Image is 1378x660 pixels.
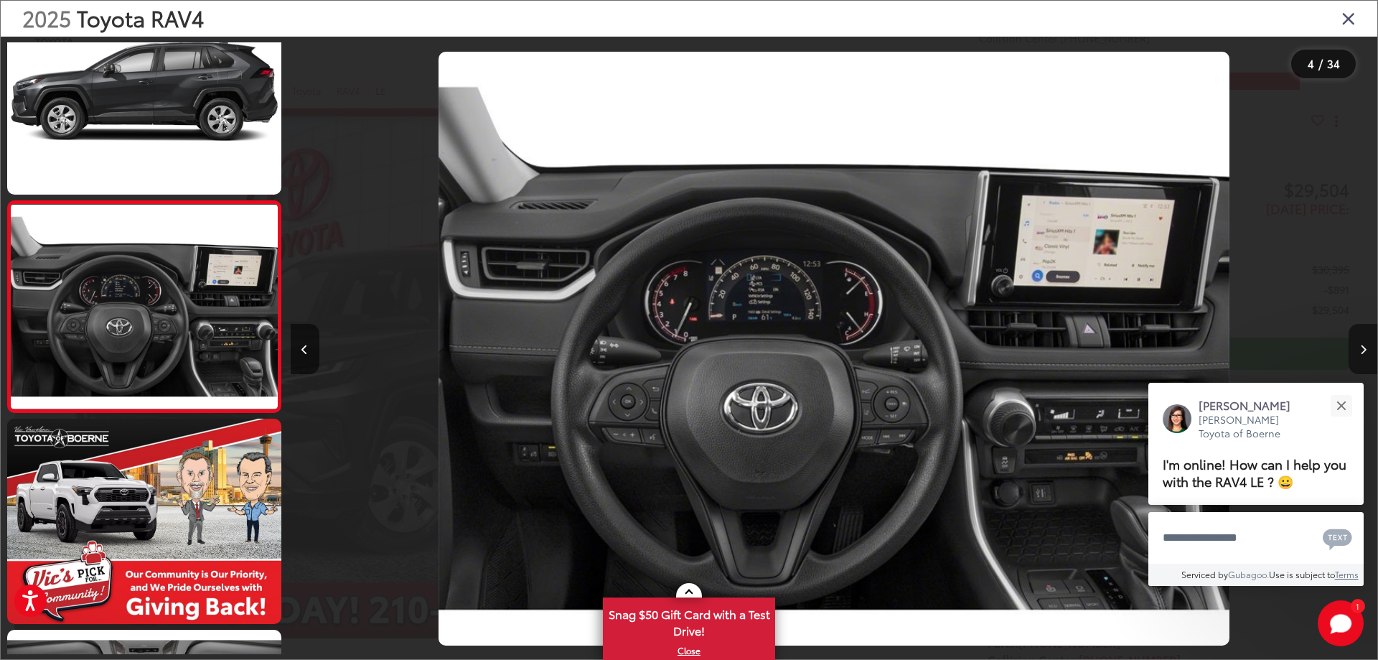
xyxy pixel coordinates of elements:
img: 2025 Toyota RAV4 LE [439,52,1230,646]
textarea: Type your message [1148,512,1364,564]
span: 2025 [22,2,71,33]
span: / [1317,59,1324,69]
svg: Start Chat [1318,600,1364,646]
span: Use is subject to [1269,568,1335,580]
a: Terms [1335,568,1359,580]
p: [PERSON_NAME] Toyota of Boerne [1199,413,1305,441]
span: Serviced by [1181,568,1228,580]
span: Snag $50 Gift Card with a Test Drive! [604,599,774,643]
button: Toggle Chat Window [1318,600,1364,646]
span: 34 [1327,55,1340,71]
span: Toyota RAV4 [77,2,204,33]
span: 4 [1308,55,1314,71]
span: I'm online! How can I help you with the RAV4 LE ? 😀 [1163,454,1346,491]
button: Next image [1349,324,1377,374]
img: 2025 Toyota RAV4 LE [8,205,280,409]
a: Gubagoo. [1228,568,1269,580]
p: [PERSON_NAME] [1199,397,1305,413]
span: 1 [1356,603,1359,609]
button: Close [1326,390,1356,421]
i: Close gallery [1341,9,1356,27]
img: 2025 Toyota RAV4 LE [4,417,283,626]
button: Chat with SMS [1318,521,1356,554]
svg: Text [1323,527,1352,550]
div: Close[PERSON_NAME][PERSON_NAME] Toyota of BoerneI'm online! How can I help you with the RAV4 LE ?... [1148,383,1364,586]
button: Previous image [291,324,319,374]
div: 2025 Toyota RAV4 LE 3 [291,52,1377,646]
